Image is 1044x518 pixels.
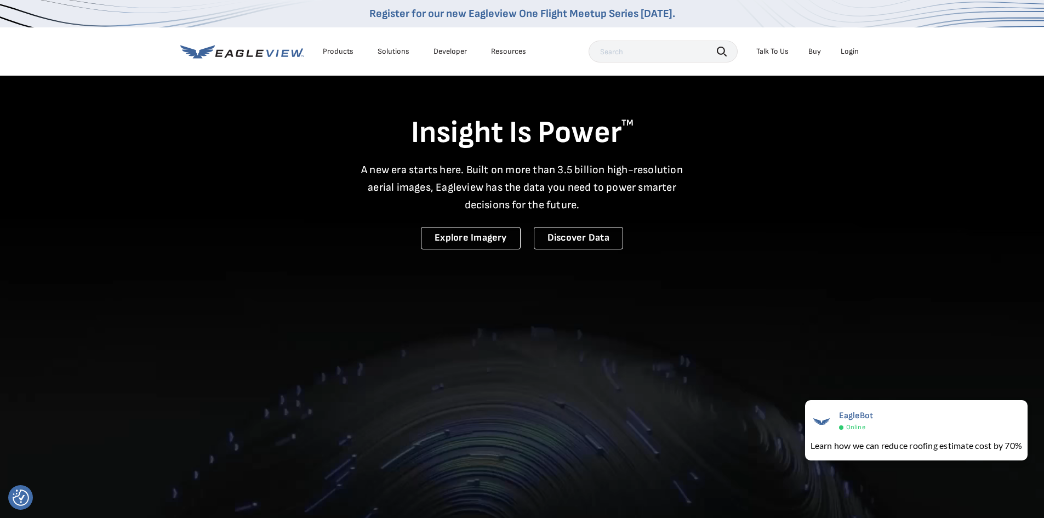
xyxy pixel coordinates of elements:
[756,47,789,56] div: Talk To Us
[433,47,467,56] a: Developer
[811,411,832,432] img: EagleBot
[811,439,1022,452] div: Learn how we can reduce roofing estimate cost by 70%
[355,161,690,214] p: A new era starts here. Built on more than 3.5 billion high-resolution aerial images, Eagleview ha...
[491,47,526,56] div: Resources
[621,118,634,128] sup: TM
[534,227,623,249] a: Discover Data
[846,423,865,431] span: Online
[369,7,675,20] a: Register for our new Eagleview One Flight Meetup Series [DATE].
[839,411,874,421] span: EagleBot
[13,489,29,506] button: Consent Preferences
[378,47,409,56] div: Solutions
[323,47,353,56] div: Products
[589,41,738,62] input: Search
[13,489,29,506] img: Revisit consent button
[180,114,864,152] h1: Insight Is Power
[808,47,821,56] a: Buy
[421,227,521,249] a: Explore Imagery
[841,47,859,56] div: Login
